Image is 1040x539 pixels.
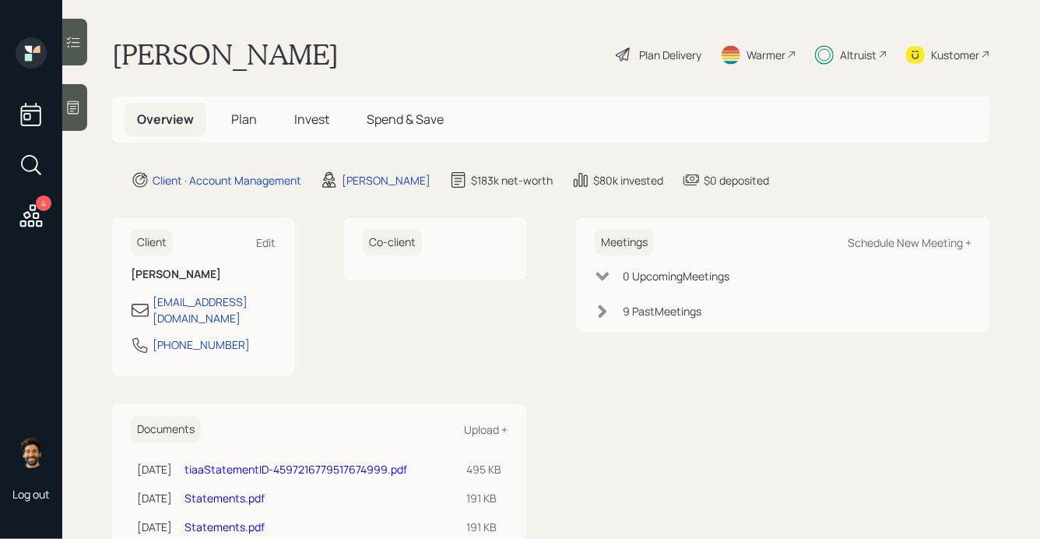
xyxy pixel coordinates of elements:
div: $183k net-worth [471,172,553,188]
a: Statements.pdf [184,520,265,534]
div: [DATE] [137,490,172,506]
div: [PHONE_NUMBER] [153,336,250,353]
div: Altruist [840,47,877,63]
div: Warmer [747,47,785,63]
span: Invest [294,111,329,128]
div: Plan Delivery [639,47,701,63]
span: Plan [231,111,257,128]
div: [DATE] [137,461,172,477]
a: Statements.pdf [184,491,265,506]
h1: [PERSON_NAME] [112,37,339,72]
h6: Client [131,230,173,255]
div: 191 KB [466,490,501,506]
h6: Documents [131,417,201,442]
span: Overview [137,111,194,128]
div: $80k invested [593,172,663,188]
div: Schedule New Meeting + [848,235,971,250]
div: Client · Account Management [153,172,301,188]
h6: Meetings [595,230,654,255]
img: eric-schwartz-headshot.png [16,437,47,468]
div: Upload + [464,422,508,437]
div: 4 [36,196,51,211]
span: Spend & Save [367,111,444,128]
div: Kustomer [931,47,979,63]
div: [EMAIL_ADDRESS][DOMAIN_NAME] [153,294,276,326]
div: 9 Past Meeting s [623,303,701,319]
div: [DATE] [137,519,172,535]
h6: [PERSON_NAME] [131,268,276,281]
a: tiaaStatementID-4597216779517674999.pdf [184,462,407,477]
div: 495 KB [466,461,501,477]
div: 0 Upcoming Meeting s [623,268,729,284]
div: Log out [12,487,50,502]
div: 191 KB [466,519,501,535]
div: Edit [256,235,276,250]
div: [PERSON_NAME] [342,172,430,188]
h6: Co-client [363,230,422,255]
div: $0 deposited [704,172,769,188]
